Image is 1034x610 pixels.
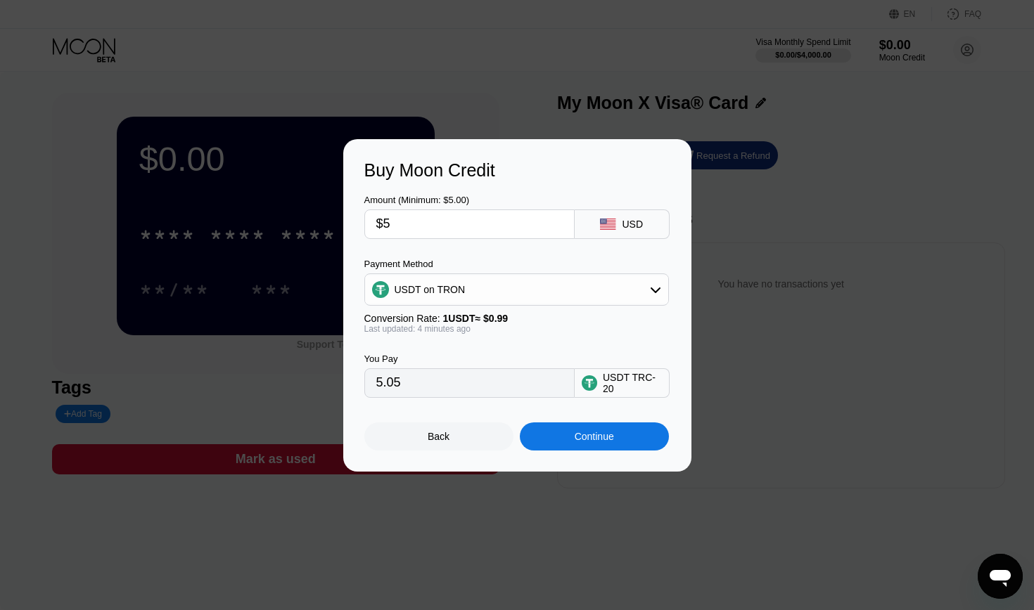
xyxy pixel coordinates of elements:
[428,431,449,442] div: Back
[364,195,575,205] div: Amount (Minimum: $5.00)
[365,275,668,304] div: USDT on TRON
[364,353,575,364] div: You Pay
[603,372,662,394] div: USDT TRC-20
[364,160,670,181] div: Buy Moon Credit
[978,554,1023,599] iframe: Mesajlaşma penceresini başlatma düğmesi, görüşme devam ediyor
[364,259,669,269] div: Payment Method
[376,210,563,238] input: $0.00
[520,422,669,450] div: Continue
[364,324,669,334] div: Last updated: 4 minutes ago
[364,422,513,450] div: Back
[364,313,669,324] div: Conversion Rate:
[622,219,643,230] div: USD
[395,284,466,295] div: USDT on TRON
[443,313,509,324] span: 1 USDT ≈ $0.99
[575,431,614,442] div: Continue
